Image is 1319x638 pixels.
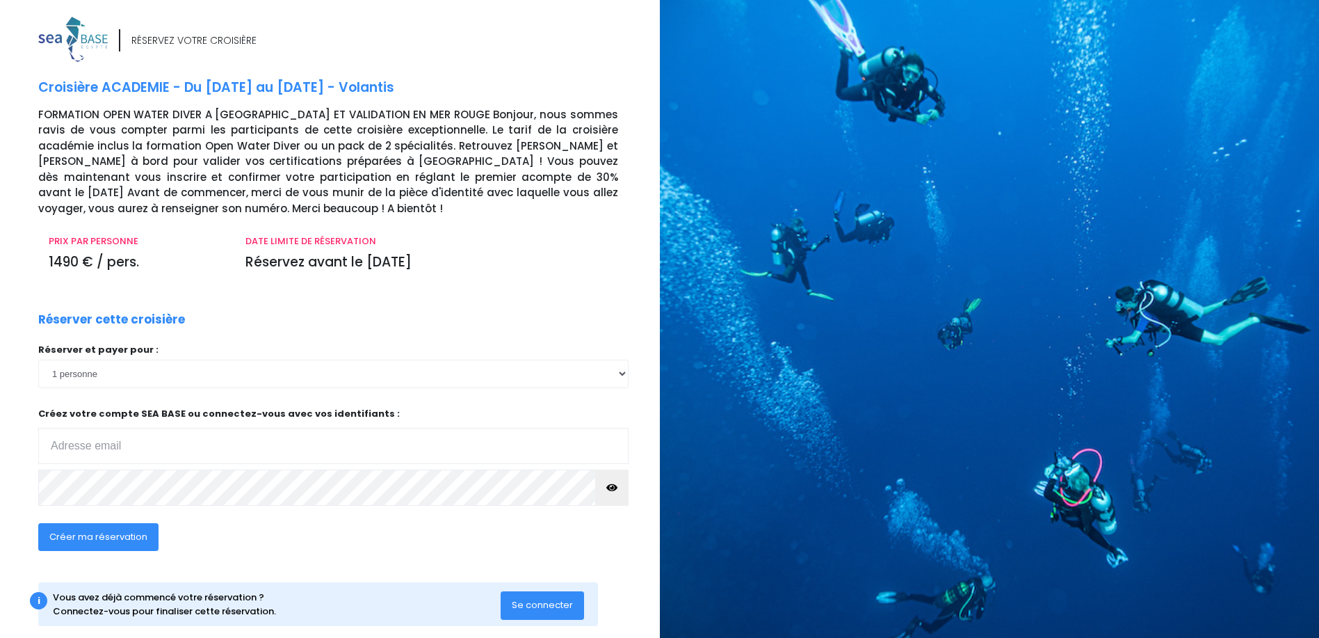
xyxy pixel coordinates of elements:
a: Se connecter [501,599,584,611]
div: RÉSERVEZ VOTRE CROISIÈRE [131,33,257,48]
p: 1490 € / pers. [49,253,225,273]
p: DATE LIMITE DE RÉSERVATION [245,234,618,248]
p: Réserver cette croisière [38,311,185,329]
img: logo_color1.png [38,17,108,62]
p: PRIX PAR PERSONNE [49,234,225,248]
p: Croisière ACADEMIE - Du [DATE] au [DATE] - Volantis [38,78,649,98]
p: Créez votre compte SEA BASE ou connectez-vous avec vos identifiants : [38,407,629,465]
div: i [30,592,47,609]
p: Réserver et payer pour : [38,343,629,357]
button: Se connecter [501,591,584,619]
button: Créer ma réservation [38,523,159,551]
span: Se connecter [512,598,573,612]
p: Réservez avant le [DATE] [245,253,618,273]
span: Créer ma réservation [49,530,147,543]
p: FORMATION OPEN WATER DIVER A [GEOGRAPHIC_DATA] ET VALIDATION EN MER ROUGE Bonjour, nous sommes ra... [38,107,649,217]
input: Adresse email [38,428,629,464]
div: Vous avez déjà commencé votre réservation ? Connectez-vous pour finaliser cette réservation. [53,591,501,618]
